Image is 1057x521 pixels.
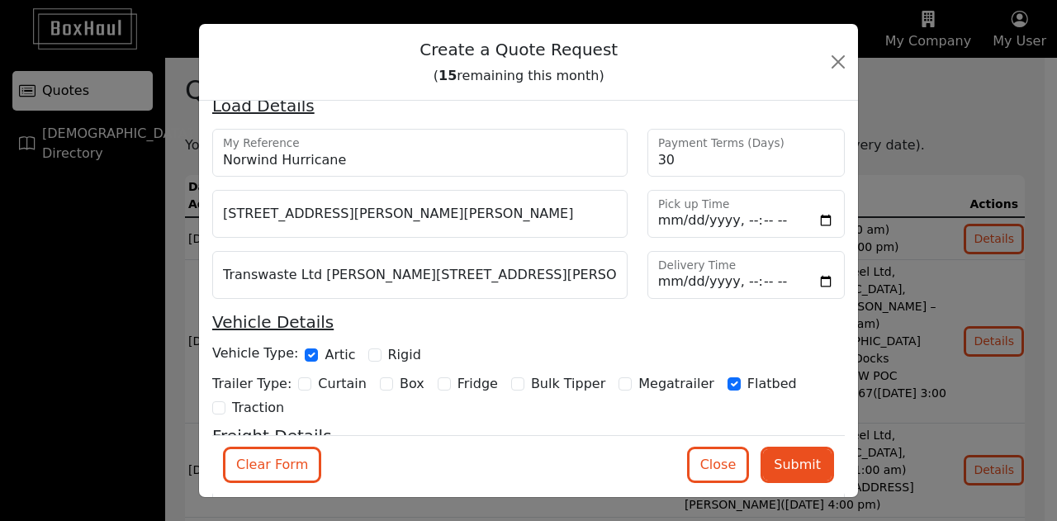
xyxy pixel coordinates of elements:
input: Delivery Time [647,251,845,299]
label: Bulk Tipper [531,374,605,394]
input: Pick up Location [212,190,628,238]
h6: Trailer Type: [212,376,292,391]
button: Close [825,49,851,75]
input: My Reference [212,129,628,177]
h5: Freight Details [212,426,845,446]
button: Submit [763,449,832,481]
h5: Load Details [212,96,845,116]
input: Pick up Time [647,190,845,238]
h1: Create a Quote Request [212,37,825,87]
label: Rigid [388,345,421,365]
label: Flatbed [747,374,797,394]
label: Traction [232,398,284,418]
span: ( [434,68,438,83]
label: Artic [325,345,355,365]
h5: Vehicle Details [212,312,845,332]
input: Delivery Location [212,251,628,299]
label: Box [400,374,424,394]
span: 15 [438,68,457,83]
h6: Vehicle Type: [212,345,298,361]
label: Megatrailer [638,374,714,394]
label: Curtain [318,374,367,394]
label: Fridge [457,374,498,394]
button: Close [690,449,747,481]
span: remaining this month) [457,68,604,83]
input: Payment Terms [647,129,845,177]
button: Clear Form [225,449,319,481]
